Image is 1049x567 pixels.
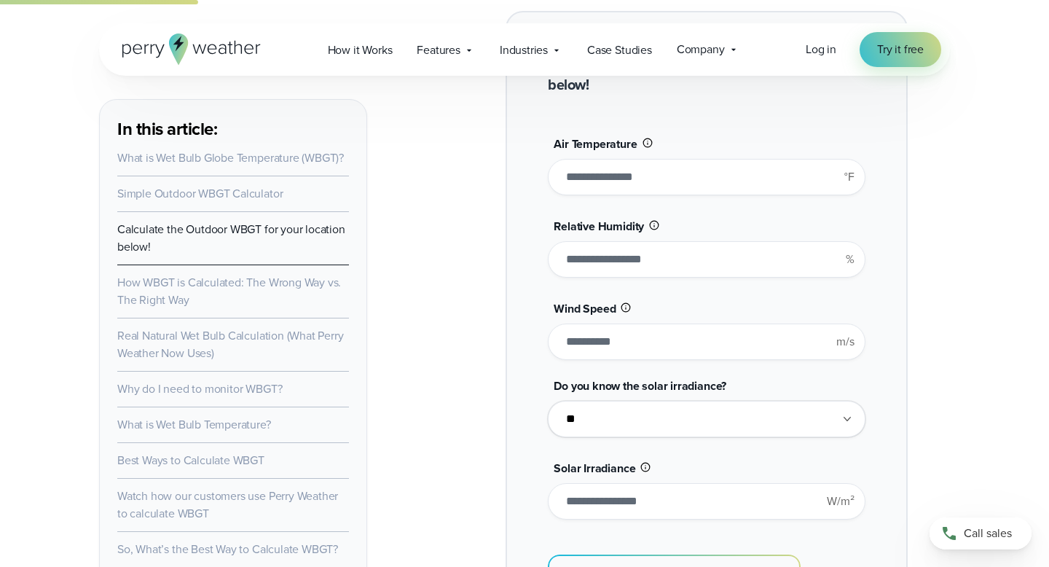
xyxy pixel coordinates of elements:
[417,42,460,59] span: Features
[117,117,349,141] h3: In this article:
[117,541,338,558] a: So, What’s the Best Way to Calculate WBGT?
[806,41,836,58] a: Log in
[315,35,405,65] a: How it Works
[677,41,725,58] span: Company
[964,525,1012,542] span: Call sales
[554,378,726,394] span: Do you know the solar irradiance?
[587,42,652,59] span: Case Studies
[328,42,393,59] span: How it Works
[117,274,341,308] a: How WBGT is Calculated: The Wrong Way vs. The Right Way
[554,218,644,235] span: Relative Humidity
[117,488,338,522] a: Watch how our customers use Perry Weather to calculate WBGT
[117,416,271,433] a: What is Wet Bulb Temperature?
[877,41,924,58] span: Try it free
[117,185,283,202] a: Simple Outdoor WBGT Calculator
[117,380,282,397] a: Why do I need to monitor WBGT?
[117,327,344,361] a: Real Natural Wet Bulb Calculation (What Perry Weather Now Uses)
[117,221,345,255] a: Calculate the Outdoor WBGT for your location below!
[575,35,664,65] a: Case Studies
[860,32,941,67] a: Try it free
[117,452,264,469] a: Best Ways to Calculate WBGT
[117,149,344,166] a: What is Wet Bulb Globe Temperature (WBGT)?
[554,136,637,152] span: Air Temperature
[554,300,616,317] span: Wind Speed
[500,42,548,59] span: Industries
[554,460,635,477] span: Solar Irradiance
[930,517,1032,550] a: Call sales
